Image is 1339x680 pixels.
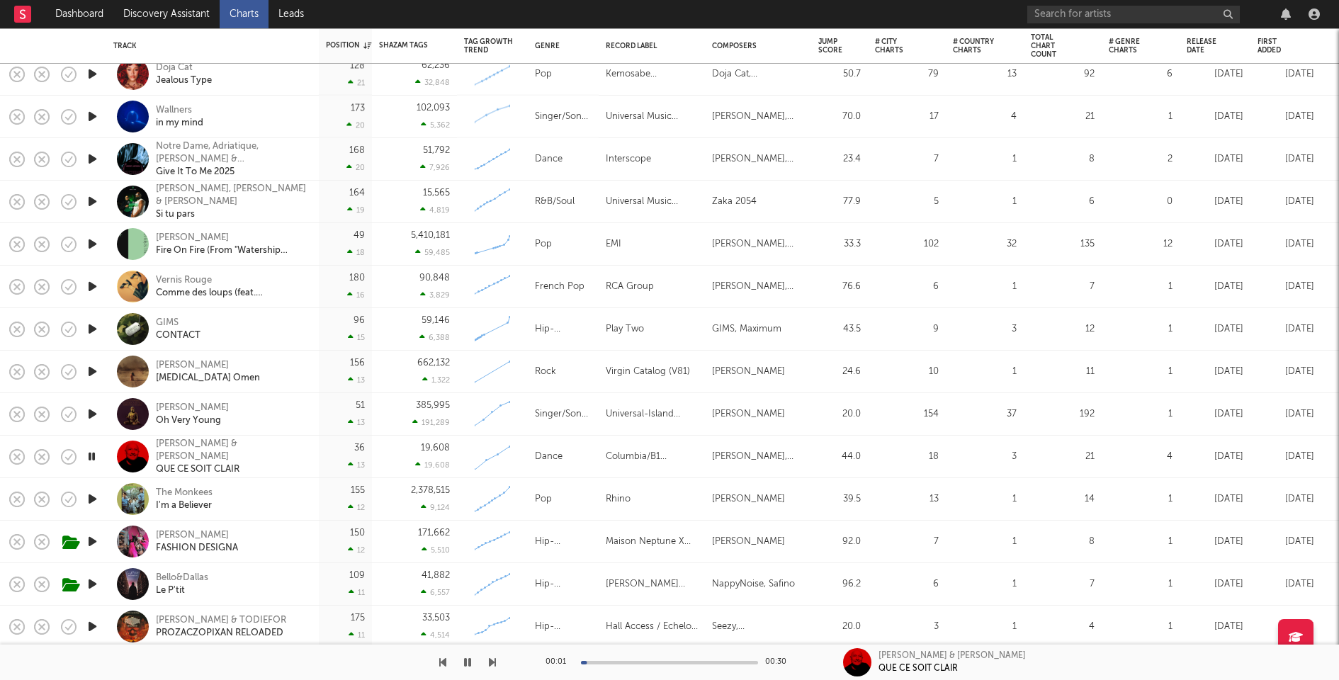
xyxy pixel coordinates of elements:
[953,576,1017,593] div: 1
[712,66,804,83] div: Doja Cat, [PERSON_NAME], [PERSON_NAME]
[1258,151,1314,168] div: [DATE]
[712,363,785,380] div: [PERSON_NAME]
[156,104,203,117] div: Wallners
[1187,108,1243,125] div: [DATE]
[156,414,229,427] div: Oh Very Young
[420,205,450,215] div: 4,819
[1109,618,1173,635] div: 1
[953,66,1017,83] div: 13
[422,375,450,385] div: 1,322
[875,321,939,338] div: 9
[1031,33,1073,59] div: Total Chart Count
[356,401,365,410] div: 51
[712,108,804,125] div: [PERSON_NAME], [PERSON_NAME], [PERSON_NAME], [PERSON_NAME]
[606,618,698,635] div: Hall Access / Echelon Records
[156,614,286,627] div: [PERSON_NAME] & TODIEFOR
[875,448,939,465] div: 18
[953,491,1017,508] div: 1
[349,588,365,597] div: 11
[1258,406,1314,423] div: [DATE]
[156,402,229,427] a: [PERSON_NAME]Oh Very Young
[535,363,556,380] div: Rock
[1187,66,1243,83] div: [DATE]
[423,188,450,198] div: 15,565
[349,630,365,640] div: 11
[354,443,365,453] div: 36
[156,232,308,257] a: [PERSON_NAME]Fire On Fire (From "Watership Down")
[875,66,939,83] div: 79
[416,401,450,410] div: 385,995
[712,278,804,295] div: [PERSON_NAME], [PERSON_NAME], [PERSON_NAME], [PERSON_NAME]
[156,499,213,512] div: I'm a Believer
[535,576,592,593] div: Hip-Hop/Rap
[875,193,939,210] div: 5
[1031,66,1095,83] div: 92
[606,448,698,465] div: Columbia/B1 Recordings
[348,418,365,427] div: 13
[354,316,365,325] div: 96
[1031,618,1095,635] div: 4
[464,38,514,55] div: Tag Growth Trend
[417,358,450,368] div: 662,132
[1109,236,1173,253] div: 12
[348,460,365,470] div: 13
[348,78,365,87] div: 21
[1031,321,1095,338] div: 12
[1109,66,1173,83] div: 6
[712,491,785,508] div: [PERSON_NAME]
[818,236,861,253] div: 33.3
[156,317,200,342] a: GIMSCONTACT
[347,248,365,257] div: 18
[606,108,698,125] div: Universal Music GmbH
[379,41,429,50] div: Shazam Tags
[1031,533,1095,550] div: 8
[1031,236,1095,253] div: 135
[1187,406,1243,423] div: [DATE]
[415,78,450,87] div: 32,848
[953,278,1017,295] div: 1
[535,448,563,465] div: Dance
[418,528,450,538] div: 171,662
[156,287,308,300] div: Comme des loups (feat. [GEOGRAPHIC_DATA])
[1258,193,1314,210] div: [DATE]
[417,103,450,113] div: 102,093
[875,278,939,295] div: 6
[156,438,308,463] div: [PERSON_NAME] & [PERSON_NAME]
[953,151,1017,168] div: 1
[1258,448,1314,465] div: [DATE]
[535,108,592,125] div: Singer/Songwriter
[420,290,450,300] div: 3,829
[415,460,450,470] div: 19,608
[606,151,651,168] div: Interscope
[156,244,308,257] div: Fire On Fire (From "Watership Down")
[535,533,592,550] div: Hip-Hop/Rap
[422,316,450,325] div: 59,146
[156,359,260,372] div: [PERSON_NAME]
[351,103,365,113] div: 173
[818,278,861,295] div: 76.6
[423,146,450,155] div: 51,792
[156,62,212,87] a: Doja CatJealous Type
[156,542,238,555] div: FASHION DESIGNA
[818,576,861,593] div: 96.2
[1031,151,1095,168] div: 8
[1109,448,1173,465] div: 4
[875,491,939,508] div: 13
[347,205,365,215] div: 19
[712,151,804,168] div: [PERSON_NAME], [PERSON_NAME], [PERSON_NAME], [PERSON_NAME], [PERSON_NAME]
[953,363,1017,380] div: 1
[535,236,552,253] div: Pop
[346,163,365,172] div: 20
[156,274,308,300] a: Vernis RougeComme des loups (feat. [GEOGRAPHIC_DATA])
[818,448,861,465] div: 44.0
[156,74,212,87] div: Jealous Type
[875,236,939,253] div: 102
[1109,278,1173,295] div: 1
[1031,576,1095,593] div: 7
[712,576,795,593] div: NappyNoise, Safino
[875,363,939,380] div: 10
[1187,491,1243,508] div: [DATE]
[1187,151,1243,168] div: [DATE]
[351,486,365,495] div: 155
[818,66,861,83] div: 50.7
